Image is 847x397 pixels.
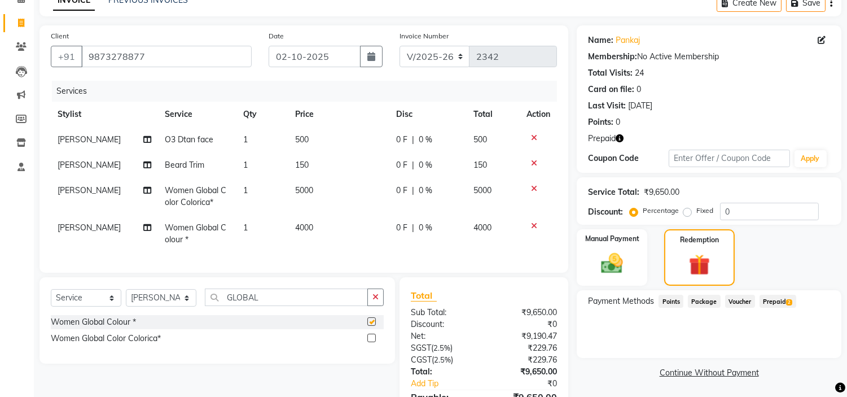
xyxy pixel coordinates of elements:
[58,185,121,195] span: [PERSON_NAME]
[434,355,451,364] span: 2.5%
[419,134,432,146] span: 0 %
[411,290,437,302] span: Total
[165,160,205,170] span: Beard Trim
[402,319,484,330] div: Discount:
[165,223,227,245] span: Women Global Colour *
[680,235,719,245] label: Redemption
[474,223,492,233] span: 4000
[243,160,248,170] span: 1
[579,367,839,379] a: Continue Without Payment
[628,100,652,112] div: [DATE]
[659,295,683,308] span: Points
[295,134,309,145] span: 500
[51,316,136,328] div: Women Global Colour *
[520,102,557,127] th: Action
[396,222,407,234] span: 0 F
[411,355,432,365] span: CGST
[484,366,566,378] div: ₹9,650.00
[588,34,613,46] div: Name:
[236,102,288,127] th: Qty
[643,206,679,216] label: Percentage
[412,159,414,171] span: |
[484,354,566,366] div: ₹229.76
[795,150,827,167] button: Apply
[588,295,654,307] span: Payment Methods
[412,134,414,146] span: |
[389,102,467,127] th: Disc
[474,185,492,195] span: 5000
[165,185,227,207] span: Women Global Color Colorica*
[51,102,159,127] th: Stylist
[588,51,830,63] div: No Active Membership
[295,160,309,170] span: 150
[484,319,566,330] div: ₹0
[484,307,566,319] div: ₹9,650.00
[402,378,498,390] a: Add Tip
[243,134,248,145] span: 1
[594,251,630,276] img: _cash.svg
[402,342,484,354] div: ( )
[81,46,252,67] input: Search by Name/Mobile/Email/Code
[588,67,633,79] div: Total Visits:
[419,159,432,171] span: 0 %
[295,185,313,195] span: 5000
[616,116,620,128] div: 0
[165,134,214,145] span: O3 Dtan face
[412,222,414,234] span: |
[205,289,368,306] input: Search or Scan
[52,81,565,102] div: Services
[786,299,792,306] span: 2
[400,31,449,41] label: Invoice Number
[588,84,634,95] div: Card on file:
[159,102,237,127] th: Service
[588,116,613,128] div: Points:
[637,84,641,95] div: 0
[396,185,407,197] span: 0 F
[644,186,679,198] div: ₹9,650.00
[58,134,121,145] span: [PERSON_NAME]
[402,330,484,342] div: Net:
[474,160,488,170] span: 150
[682,252,716,278] img: _gift.svg
[474,134,488,145] span: 500
[419,222,432,234] span: 0 %
[588,152,669,164] div: Coupon Code
[51,46,82,67] button: +91
[288,102,389,127] th: Price
[588,186,639,198] div: Service Total:
[498,378,566,390] div: ₹0
[58,223,121,233] span: [PERSON_NAME]
[419,185,432,197] span: 0 %
[269,31,284,41] label: Date
[243,223,248,233] span: 1
[51,31,69,41] label: Client
[725,295,755,308] span: Voucher
[58,160,121,170] span: [PERSON_NAME]
[411,343,431,353] span: SGST
[616,34,640,46] a: Pankaj
[295,223,313,233] span: 4000
[588,100,626,112] div: Last Visit:
[588,133,616,145] span: Prepaid
[635,67,644,79] div: 24
[467,102,520,127] th: Total
[588,51,637,63] div: Membership:
[396,159,407,171] span: 0 F
[760,295,796,308] span: Prepaid
[396,134,407,146] span: 0 F
[243,185,248,195] span: 1
[433,343,450,352] span: 2.5%
[51,333,161,344] div: Women Global Color Colorica*
[688,295,721,308] span: Package
[585,234,639,244] label: Manual Payment
[669,150,789,167] input: Enter Offer / Coupon Code
[696,206,713,216] label: Fixed
[588,206,623,218] div: Discount:
[402,366,484,378] div: Total:
[484,342,566,354] div: ₹229.76
[412,185,414,197] span: |
[402,354,484,366] div: ( )
[402,307,484,319] div: Sub Total:
[484,330,566,342] div: ₹9,190.47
